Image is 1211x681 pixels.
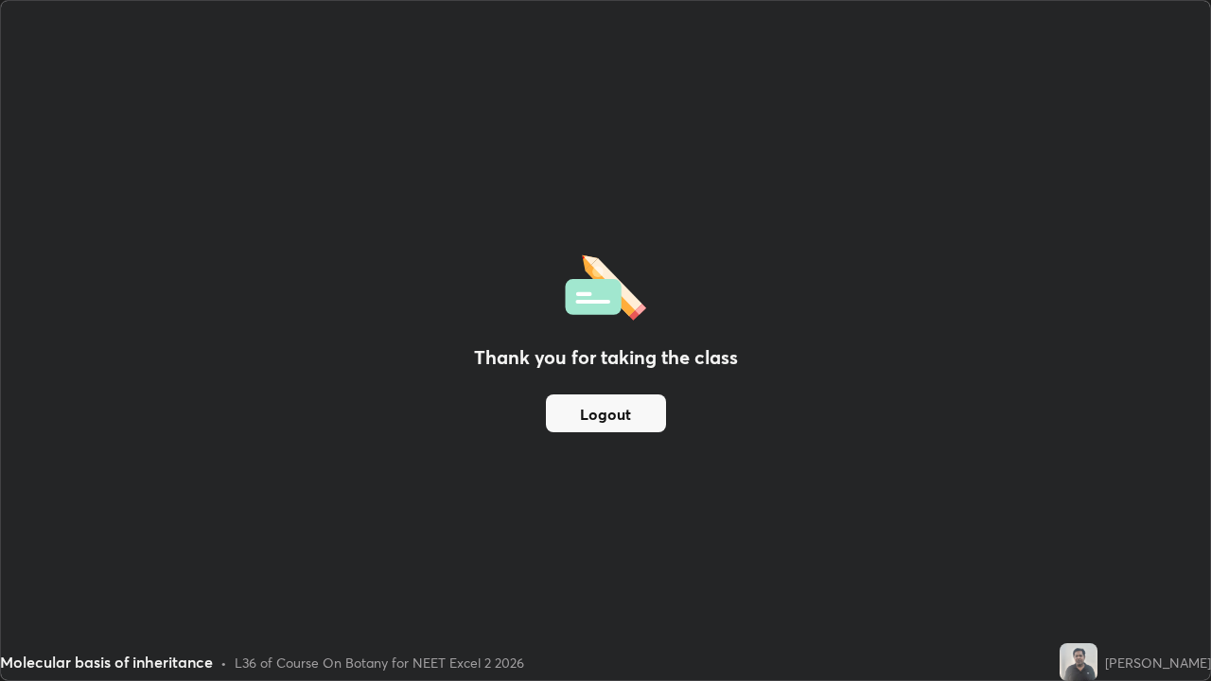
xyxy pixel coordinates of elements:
div: [PERSON_NAME] [1105,653,1211,672]
div: • [220,653,227,672]
button: Logout [546,394,666,432]
div: L36 of Course On Botany for NEET Excel 2 2026 [235,653,524,672]
img: 7056fc0cb03b4b159e31ab37dd4bfa12.jpg [1060,643,1097,681]
h2: Thank you for taking the class [474,343,738,372]
img: offlineFeedback.1438e8b3.svg [565,249,646,321]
